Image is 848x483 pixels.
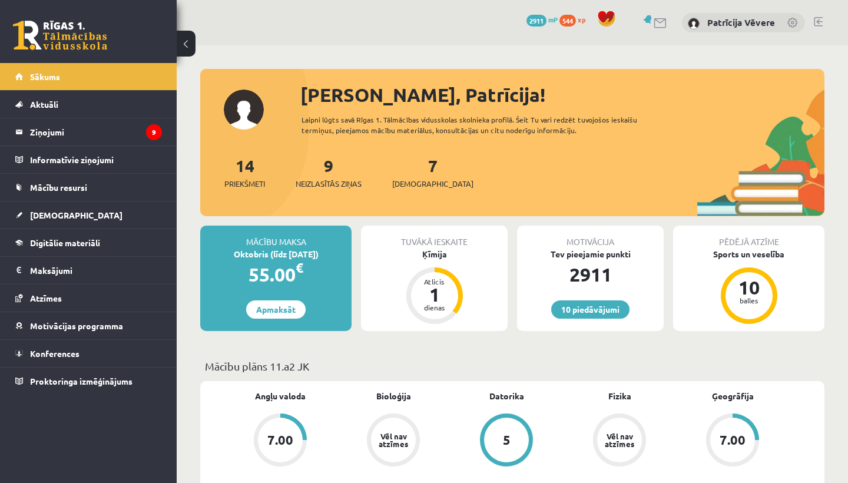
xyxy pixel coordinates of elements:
[526,15,558,24] a: 2911 mP
[30,118,162,145] legend: Ziņojumi
[15,368,162,395] a: Proktoringa izmēģinājums
[563,413,676,469] a: Vēl nav atzīmes
[15,340,162,367] a: Konferences
[296,155,362,190] a: 9Neizlasītās ziņas
[255,390,306,402] a: Angļu valoda
[608,390,631,402] a: Fizika
[377,432,410,448] div: Vēl nav atzīmes
[224,155,265,190] a: 14Priekšmeti
[688,18,700,29] img: Patrīcija Vēvere
[200,226,352,248] div: Mācību maksa
[200,248,352,260] div: Oktobris (līdz [DATE])
[246,300,306,319] a: Apmaksāt
[417,304,452,311] div: dienas
[302,114,676,135] div: Laipni lūgts savā Rīgas 1. Tālmācības vidusskolas skolnieka profilā. Šeit Tu vari redzēt tuvojošo...
[30,348,79,359] span: Konferences
[503,434,511,446] div: 5
[296,178,362,190] span: Neizlasītās ziņas
[15,146,162,173] a: Informatīvie ziņojumi
[267,434,293,446] div: 7.00
[707,16,775,28] a: Patrīcija Vēvere
[417,278,452,285] div: Atlicis
[489,390,524,402] a: Datorika
[559,15,576,27] span: 544
[15,229,162,256] a: Digitālie materiāli
[517,226,664,248] div: Motivācija
[15,63,162,90] a: Sākums
[15,201,162,229] a: [DEMOGRAPHIC_DATA]
[30,320,123,331] span: Motivācijas programma
[30,210,122,220] span: [DEMOGRAPHIC_DATA]
[30,293,62,303] span: Atzīmes
[450,413,563,469] a: 5
[526,15,546,27] span: 2911
[603,432,636,448] div: Vēl nav atzīmes
[30,257,162,284] legend: Maksājumi
[224,413,337,469] a: 7.00
[392,155,473,190] a: 7[DEMOGRAPHIC_DATA]
[30,376,132,386] span: Proktoringa izmēģinājums
[517,248,664,260] div: Tev pieejamie punkti
[417,285,452,304] div: 1
[15,312,162,339] a: Motivācijas programma
[361,248,508,326] a: Ķīmija Atlicis 1 dienas
[731,278,767,297] div: 10
[15,257,162,284] a: Maksājumi
[361,248,508,260] div: Ķīmija
[15,284,162,312] a: Atzīmes
[15,174,162,201] a: Mācību resursi
[30,99,58,110] span: Aktuāli
[712,390,754,402] a: Ģeogrāfija
[720,434,746,446] div: 7.00
[30,146,162,173] legend: Informatīvie ziņojumi
[676,413,789,469] a: 7.00
[517,260,664,289] div: 2911
[200,260,352,289] div: 55.00
[731,297,767,304] div: balles
[551,300,630,319] a: 10 piedāvājumi
[205,358,820,374] p: Mācību plāns 11.a2 JK
[392,178,473,190] span: [DEMOGRAPHIC_DATA]
[559,15,591,24] a: 544 xp
[337,413,450,469] a: Vēl nav atzīmes
[548,15,558,24] span: mP
[13,21,107,50] a: Rīgas 1. Tālmācības vidusskola
[296,259,303,276] span: €
[578,15,585,24] span: xp
[300,81,824,109] div: [PERSON_NAME], Patrīcija!
[224,178,265,190] span: Priekšmeti
[673,248,824,326] a: Sports un veselība 10 balles
[30,182,87,193] span: Mācību resursi
[15,118,162,145] a: Ziņojumi9
[15,91,162,118] a: Aktuāli
[30,237,100,248] span: Digitālie materiāli
[376,390,411,402] a: Bioloģija
[673,248,824,260] div: Sports un veselība
[673,226,824,248] div: Pēdējā atzīme
[30,71,60,82] span: Sākums
[361,226,508,248] div: Tuvākā ieskaite
[146,124,162,140] i: 9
